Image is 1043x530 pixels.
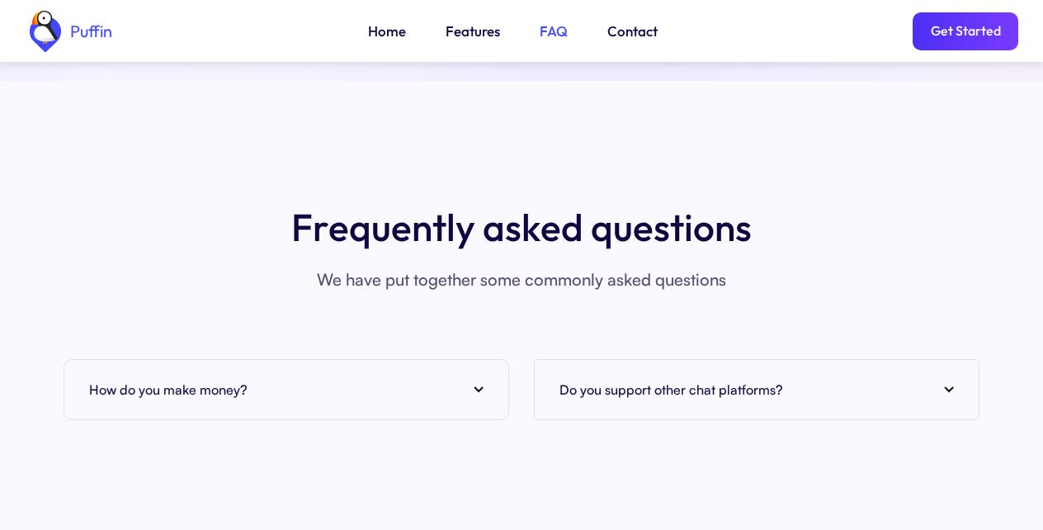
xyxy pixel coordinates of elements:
img: arrow [474,386,484,393]
img: arrow [944,386,954,393]
a: Home [368,21,406,42]
h3: Frequently asked questions [291,201,752,253]
h4: Do you support other chat platforms? [559,377,783,402]
a: Features [446,21,500,42]
a: Get Started [913,12,1018,50]
h4: How do you make money? [89,377,248,402]
a: Contact [607,21,658,42]
div: Puffin [66,23,112,40]
p: We have put together some commonly asked questions [317,265,726,295]
a: home [25,11,112,52]
a: FAQ [540,21,568,42]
